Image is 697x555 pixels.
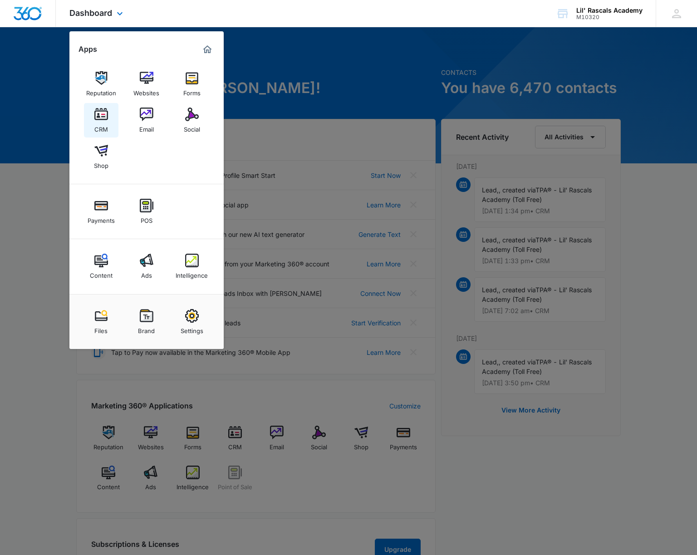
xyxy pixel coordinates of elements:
a: Settings [175,305,209,339]
div: Websites [133,85,159,97]
div: Forms [183,85,201,97]
a: Forms [175,67,209,101]
h2: Apps [79,45,97,54]
a: Payments [84,194,118,229]
div: Social [184,121,200,133]
a: Marketing 360® Dashboard [200,42,215,57]
div: POS [141,212,152,224]
div: Content [90,267,113,279]
div: Files [94,323,108,334]
a: Reputation [84,67,118,101]
div: Brand [138,323,155,334]
a: Files [84,305,118,339]
div: Payments [88,212,115,224]
a: Social [175,103,209,138]
div: Email [139,121,154,133]
div: Settings [181,323,203,334]
div: account name [576,7,643,14]
div: Ads [141,267,152,279]
div: Intelligence [176,267,208,279]
div: Shop [94,157,108,169]
div: account id [576,14,643,20]
a: Email [129,103,164,138]
a: Ads [129,249,164,284]
a: POS [129,194,164,229]
div: CRM [94,121,108,133]
a: Intelligence [175,249,209,284]
a: Shop [84,139,118,174]
a: Content [84,249,118,284]
div: Reputation [86,85,116,97]
a: CRM [84,103,118,138]
span: Dashboard [69,8,112,18]
a: Websites [129,67,164,101]
a: Brand [129,305,164,339]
